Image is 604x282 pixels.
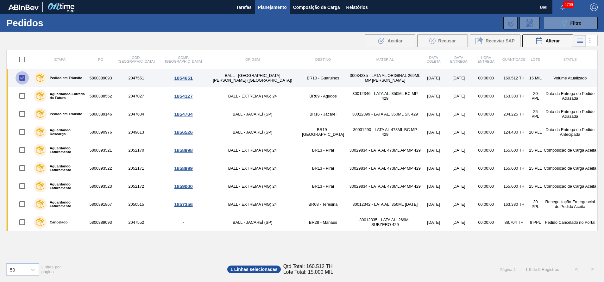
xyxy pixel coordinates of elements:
td: Data da Entrega do Pedido Antecipada [543,123,598,141]
label: Aguardando Faturamento [47,146,86,154]
td: 5800393523 [88,177,113,195]
td: [DATE] [445,87,472,105]
td: Pedido Cancelado no Portal [543,213,598,231]
td: BALL - EXTREMA (MG) 24 [207,87,298,105]
td: 155,600 TH [500,141,528,159]
td: 5800389093 [88,213,113,231]
td: 20 PLL [528,123,543,141]
label: Pedido em Trânsito [47,76,82,80]
div: 50 [10,267,15,272]
a: Aguardando Faturamento58003935212052170BALL - EXTREMA (MG) 24BR13 - Piraí30029834 - LATA AL 473ML... [7,141,598,159]
td: 00:00:00 [472,195,500,213]
td: [DATE] [422,213,445,231]
td: 25 PPL [528,105,543,123]
td: 30029834 - LATA AL 473ML AP MP 429 [349,177,422,195]
h1: Pedidos [6,19,101,27]
td: 00:00:00 [472,123,500,141]
td: 124,480 TH [500,123,528,141]
td: [DATE] [422,69,445,87]
span: Status [563,58,577,61]
td: [DATE] [445,213,472,231]
td: 163,380 TH [500,87,528,105]
span: Etapa [54,58,66,61]
span: Tarefas [236,3,252,11]
div: 1857356 [160,202,206,207]
img: Logout [590,3,598,11]
td: [DATE] [445,159,472,177]
td: [DATE] [422,177,445,195]
div: 1854127 [160,93,206,99]
a: Aguardando Faturamento58003935232052172BALL - EXTREMA (MG) 24BR13 - Piraí30029834 - LATA AL 473ML... [7,177,598,195]
div: 1854704 [160,111,206,117]
td: [DATE] [445,123,472,141]
span: 4709 [563,1,574,8]
span: Recusar [438,38,456,43]
td: 155,600 TH [500,177,528,195]
td: 00:00:00 [472,105,500,123]
span: Página : 1 [500,267,516,272]
span: Lote [531,58,540,61]
td: 5800388562 [88,87,113,105]
td: Composição de Carga Aceita [543,159,598,177]
a: Aguardando Faturamento58003918672050515BALL - EXTREMA (MG) 24BR08 - Teresina30012342 - LATA AL. 3... [7,195,598,213]
td: 30012335 - LATA AL. 269ML SUBZERO 429 [349,213,422,231]
td: Composição de Carga Aceita [543,177,598,195]
td: [DATE] [422,87,445,105]
td: [DATE] [445,195,472,213]
td: [DATE] [422,159,445,177]
td: 00:00:00 [472,87,500,105]
td: [DATE] [445,177,472,195]
td: BALL - JACAREÍ (SP) [207,213,298,231]
td: BR16 - Jacareí [298,105,348,123]
a: Aguardando Faturamento58003935222052171BALL - EXTREMA (MG) 24BR13 - Piraí30029834 - LATA AL 473ML... [7,159,598,177]
td: 5800393522 [88,159,113,177]
span: Reenviar SAP [486,38,515,43]
img: TNhmsLtSVTkK8tSr43FrP2fwEKptu5GPRR3wAAAABJRU5ErkJggg== [8,4,39,10]
div: Aceitar [365,34,415,47]
td: BALL - EXTREMA (MG) 24 [207,141,298,159]
button: Notificações [552,3,573,12]
span: Comp. [GEOGRAPHIC_DATA] [165,56,202,63]
td: BR13 - Piraí [298,141,348,159]
td: BR28 - Manaus [298,213,348,231]
td: 160,512 TH [500,69,528,87]
td: 00:00:00 [472,141,500,159]
div: Reenviar SAP [470,34,520,47]
td: 25 PLL [528,141,543,159]
td: 2047027 [113,87,160,105]
span: Data Entrega [450,56,467,63]
td: 25 PLL [528,159,543,177]
span: Origem [245,58,260,61]
td: 2052172 [113,177,160,195]
td: [DATE] [422,141,445,159]
span: Alterar [545,38,560,43]
td: 2047552 [113,213,160,231]
td: 5800393521 [88,141,113,159]
td: 30029834 - LATA AL 473ML AP MP 429 [349,141,422,159]
div: 1858999 [160,166,206,171]
td: BALL - [GEOGRAPHIC_DATA][PERSON_NAME] ([GEOGRAPHIC_DATA]) [207,69,298,87]
label: Aguardando Faturamento [47,182,86,190]
label: Cancelado [47,220,68,224]
div: Visão em Lista [574,35,586,47]
button: Recusar [417,34,468,47]
td: 00:00:00 [472,159,500,177]
span: Quantidade [502,58,525,61]
td: 5800391867 [88,195,113,213]
a: Aguardando Descarga58003909762049613BALL - JACAREÍ (SP)BR19 - [GEOGRAPHIC_DATA]30031290 - LATA AL... [7,123,598,141]
td: 00:00:00 [472,213,500,231]
label: Aguardando Faturamento [47,164,86,172]
td: BR19 - [GEOGRAPHIC_DATA] [298,123,348,141]
td: [DATE] [422,123,445,141]
td: Renegociação Emergencial de Pedido Aceita [543,195,598,213]
td: 5800390976 [88,123,113,141]
span: Planejamento [258,3,287,11]
td: BALL - JACAREÍ (SP) [207,105,298,123]
div: Alterar Pedido [522,34,573,47]
td: Volume Atualizado [543,69,598,87]
td: 2052171 [113,159,160,177]
button: Alterar [522,34,573,47]
td: 30031290 - LATA AL 473ML BC MP 429 [349,123,422,141]
td: 2047551 [113,69,160,87]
